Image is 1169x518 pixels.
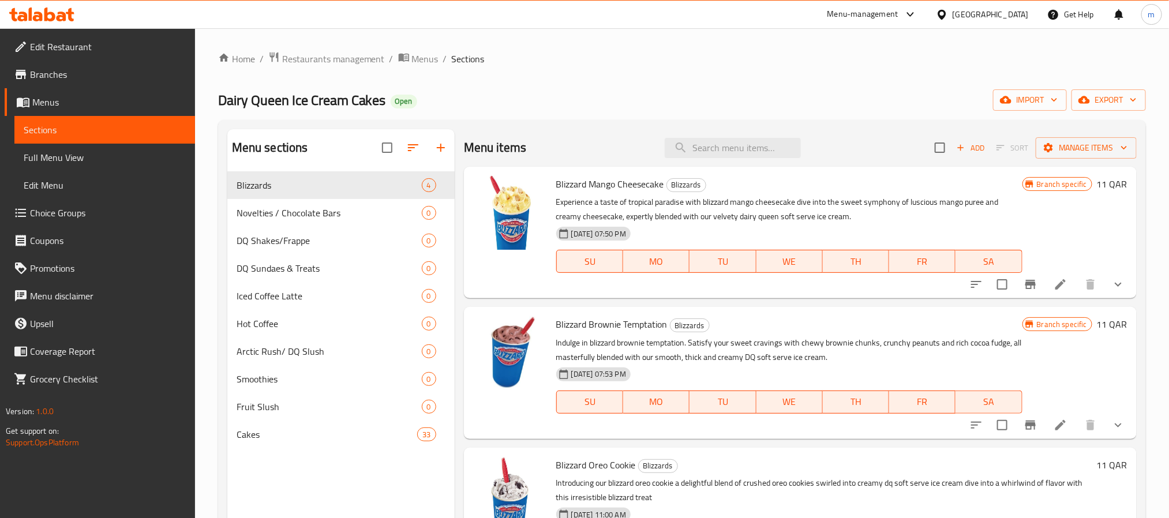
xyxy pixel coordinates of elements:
[5,282,195,310] a: Menu disclaimer
[761,393,818,410] span: WE
[956,391,1022,414] button: SA
[237,289,422,303] span: Iced Coffee Latte
[227,310,455,337] div: Hot Coffee0
[237,234,422,247] div: DQ Shakes/Frappe
[670,318,710,332] div: Blizzards
[237,400,422,414] span: Fruit Slush
[556,456,636,474] span: Blizzard Oreo Cookie
[218,51,1146,66] nav: breadcrumb
[5,61,195,88] a: Branches
[567,228,631,239] span: [DATE] 07:50 PM
[1054,418,1067,432] a: Edit menu item
[32,95,186,109] span: Menus
[14,116,195,144] a: Sections
[30,234,186,247] span: Coupons
[399,134,427,162] span: Sort sections
[422,234,436,247] div: items
[823,391,889,414] button: TH
[1002,93,1058,107] span: import
[268,51,385,66] a: Restaurants management
[952,139,989,157] button: Add
[1111,418,1125,432] svg: Show Choices
[422,344,436,358] div: items
[827,253,885,270] span: TH
[422,263,436,274] span: 0
[894,253,951,270] span: FR
[1071,89,1146,111] button: export
[24,178,186,192] span: Edit Menu
[1077,411,1104,439] button: delete
[237,427,418,441] span: Cakes
[237,178,422,192] span: Blizzards
[375,136,399,160] span: Select all sections
[556,316,668,333] span: Blizzard Brownie Temptation
[561,253,619,270] span: SU
[5,365,195,393] a: Grocery Checklist
[1032,179,1092,190] span: Branch specific
[227,167,455,453] nav: Menu sections
[5,33,195,61] a: Edit Restaurant
[422,374,436,385] span: 0
[889,250,956,273] button: FR
[5,254,195,282] a: Promotions
[694,393,751,410] span: TU
[5,88,195,116] a: Menus
[227,365,455,393] div: Smoothies0
[567,369,631,380] span: [DATE] 07:53 PM
[422,208,436,219] span: 0
[6,404,34,419] span: Version:
[227,282,455,310] div: Iced Coffee Latte0
[827,393,885,410] span: TH
[30,261,186,275] span: Promotions
[1081,93,1137,107] span: export
[237,372,422,386] div: Smoothies
[638,459,678,473] div: Blizzards
[756,391,823,414] button: WE
[827,7,898,21] div: Menu-management
[639,459,677,472] span: Blizzards
[14,171,195,199] a: Edit Menu
[36,404,54,419] span: 1.0.0
[962,271,990,298] button: sort-choices
[473,176,547,250] img: Blizzard Mango Cheesecake
[237,261,422,275] span: DQ Sundaes & Treats
[5,337,195,365] a: Coverage Report
[1111,277,1125,291] svg: Show Choices
[422,317,436,331] div: items
[1017,271,1044,298] button: Branch-specific-item
[667,178,706,192] span: Blizzards
[237,344,422,358] div: Arctic Rush/ DQ Slush
[1097,457,1127,473] h6: 11 QAR
[422,180,436,191] span: 4
[1054,277,1067,291] a: Edit menu item
[227,227,455,254] div: DQ Shakes/Frappe0
[628,393,685,410] span: MO
[391,96,417,106] span: Open
[556,250,623,273] button: SU
[1045,141,1127,155] span: Manage items
[422,346,436,357] span: 0
[218,52,255,66] a: Home
[665,138,801,158] input: search
[418,429,435,440] span: 33
[391,95,417,108] div: Open
[30,206,186,220] span: Choice Groups
[670,319,709,332] span: Blizzards
[389,52,394,66] li: /
[556,476,1092,505] p: Introducing our blizzard oreo cookie a delightful blend of crushed oreo cookies swirled into crea...
[473,316,547,390] img: Blizzard Brownie Temptation
[30,317,186,331] span: Upsell
[894,393,951,410] span: FR
[5,310,195,337] a: Upsell
[237,206,422,220] span: Novelties / Chocolate Bars
[227,393,455,421] div: Fruit Slush0
[5,199,195,227] a: Choice Groups
[398,51,439,66] a: Menus
[955,141,986,155] span: Add
[1148,8,1155,21] span: m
